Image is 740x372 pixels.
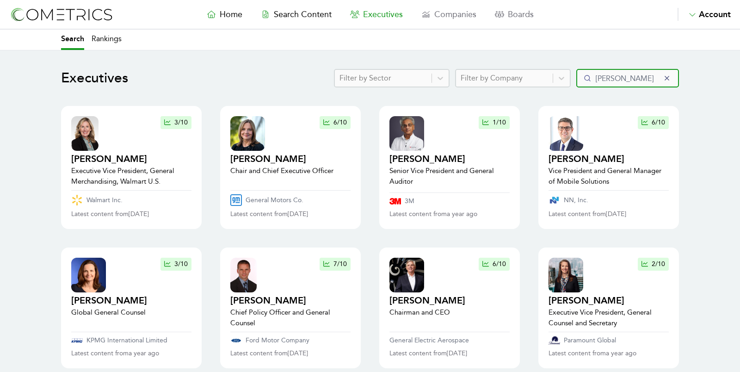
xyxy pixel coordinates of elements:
[508,9,534,19] span: Boards
[71,194,83,206] img: company logo
[230,166,333,176] p: Chair and Chief Executive Officer
[92,30,122,50] a: Rankings
[86,336,167,345] p: KPMG International Limited
[549,116,583,151] img: executive profile thumbnail
[678,8,731,21] button: Account
[71,338,83,343] img: company logo
[479,258,510,271] button: 6/10
[230,194,351,206] a: General Motors Co.
[662,74,672,83] button: Clear the search query
[389,258,424,292] img: executive profile thumbnail
[9,6,113,23] img: logo-refresh-RPX2ODFg.svg
[320,116,351,129] button: 6/10
[86,196,123,205] p: Walmart Inc.
[389,258,510,328] a: executive profile thumbnail6/10[PERSON_NAME]Chairman and CEO
[389,116,510,189] a: executive profile thumbnail1/10[PERSON_NAME]Senior Vice President and General Auditor
[638,258,669,271] button: 2/10
[71,294,147,307] h2: [PERSON_NAME]
[230,194,242,206] img: company logo
[549,166,669,186] p: Vice President and General Manager of Mobile Solutions
[576,69,679,87] input: Search
[564,196,588,205] p: NN, Inc.
[230,258,351,328] a: executive profile thumbnail7/10[PERSON_NAME]Chief Policy Officer and General Counsel
[389,210,477,219] p: Latest content from a year ago
[549,153,669,166] h2: [PERSON_NAME]
[197,8,252,21] a: Home
[363,9,403,19] span: Executives
[549,336,669,345] a: Paramount Global
[389,336,469,345] p: General Electric Aerospace
[549,336,560,344] img: company logo
[389,349,467,358] p: Latest content from [DATE]
[549,294,669,307] h2: [PERSON_NAME]
[341,8,412,21] a: Executives
[549,258,583,292] img: executive profile thumbnail
[699,9,731,19] span: Account
[71,194,191,206] a: Walmart Inc.
[61,70,128,87] h1: Executives
[230,337,242,344] img: company logo
[549,210,626,219] p: Latest content from [DATE]
[389,336,510,345] a: General Electric Aerospace
[549,307,669,328] p: Executive Vice President, General Counsel and Secretary
[71,166,191,186] p: Executive Vice President, General Merchandising, Walmart U.S.
[564,336,616,345] p: Paramount Global
[389,197,510,206] a: 3M
[230,294,351,307] h2: [PERSON_NAME]
[320,258,351,271] button: 7/10
[389,153,510,166] h2: [PERSON_NAME]
[412,8,486,21] a: Companies
[549,194,560,206] img: company logo
[434,9,476,19] span: Companies
[230,210,308,219] p: Latest content from [DATE]
[71,258,106,292] img: executive profile thumbnail
[246,336,309,345] p: Ford Motor Company
[252,8,341,21] a: Search Content
[71,116,191,186] a: executive profile thumbnail3/10[PERSON_NAME]Executive Vice President, General Merchandising, Walm...
[71,336,191,345] a: KPMG International Limited
[71,349,159,358] p: Latest content from a year ago
[389,116,424,151] img: executive profile thumbnail
[71,307,147,318] p: Global General Counsel
[405,197,414,206] p: 3M
[230,336,351,345] a: Ford Motor Company
[71,258,191,328] a: executive profile thumbnail3/10[PERSON_NAME]Global General Counsel
[230,258,257,292] img: executive profile thumbnail
[389,198,401,204] img: company logo
[230,307,351,328] p: Chief Policy Officer and General Counsel
[230,116,351,186] a: executive profile thumbnail6/10[PERSON_NAME]Chair and Chief Executive Officer
[389,166,510,186] p: Senior Vice President and General Auditor
[246,196,303,205] p: General Motors Co.
[71,153,191,166] h2: [PERSON_NAME]
[61,30,84,50] a: Search
[220,9,242,19] span: Home
[230,116,265,151] img: executive profile thumbnail
[549,349,636,358] p: Latest content from a year ago
[389,307,465,318] p: Chairman and CEO
[71,210,149,219] p: Latest content from [DATE]
[230,349,308,358] p: Latest content from [DATE]
[160,258,191,271] button: 3/10
[486,8,543,21] a: Boards
[71,116,99,151] img: executive profile thumbnail
[389,294,465,307] h2: [PERSON_NAME]
[160,116,191,129] button: 3/10
[638,116,669,129] button: 6/10
[549,194,669,206] a: NN, Inc.
[549,258,669,328] a: executive profile thumbnail2/10[PERSON_NAME]Executive Vice President, General Counsel and Secretary
[549,116,669,186] a: executive profile thumbnail6/10[PERSON_NAME]Vice President and General Manager of Mobile Solutions
[274,9,332,19] span: Search Content
[479,116,510,129] button: 1/10
[230,153,333,166] h2: [PERSON_NAME]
